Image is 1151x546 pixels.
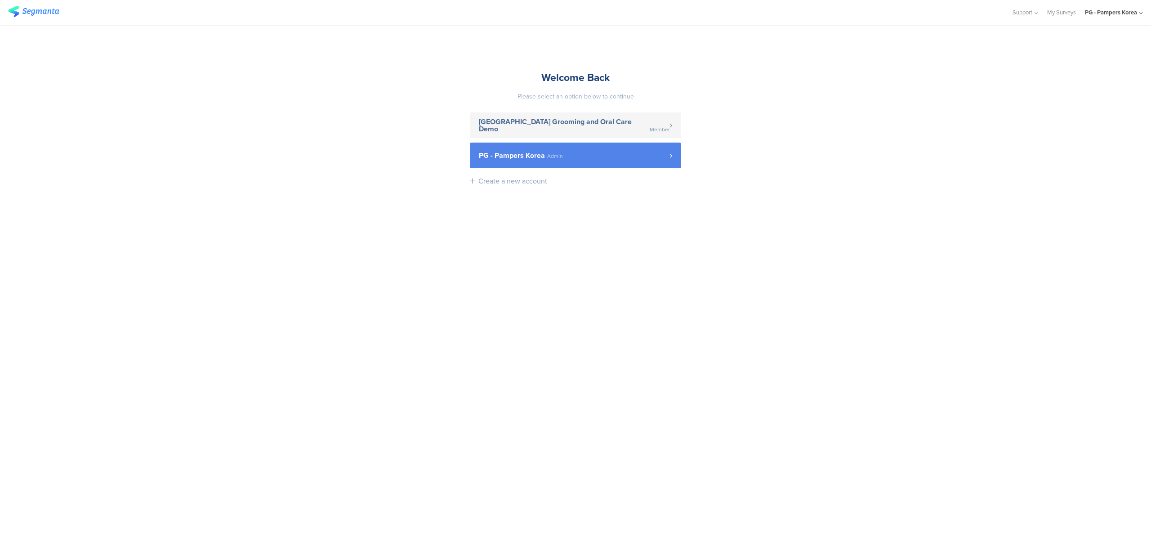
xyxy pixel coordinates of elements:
[650,127,670,132] span: Member
[479,152,545,159] span: PG - Pampers Korea
[8,6,59,17] img: segmanta logo
[470,112,681,138] a: [GEOGRAPHIC_DATA] Grooming and Oral Care Demo Member
[478,176,547,186] div: Create a new account
[470,143,681,168] a: PG - Pampers Korea Admin
[479,118,647,133] span: [GEOGRAPHIC_DATA] Grooming and Oral Care Demo
[470,92,681,101] div: Please select an option below to continue
[547,153,563,159] span: Admin
[1085,8,1137,17] div: PG - Pampers Korea
[470,70,681,85] div: Welcome Back
[1013,8,1032,17] span: Support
